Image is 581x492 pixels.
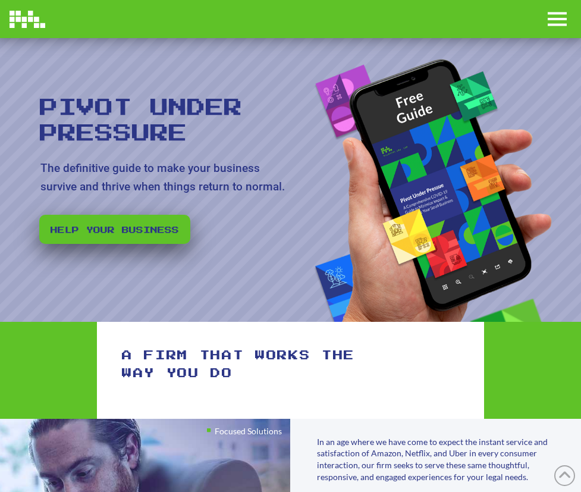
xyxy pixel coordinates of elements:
img: Image [10,11,45,28]
rs-layer: Pivot Under Pressure [40,95,265,146]
a: Help your business [39,215,190,244]
rs-layer: The definitive guide to make your business survive and thrive when things return to normal. [40,159,291,196]
h1: A firm that works the way you do [122,347,363,383]
div: Toggle Off Canvas Content [543,5,571,33]
a: Back to Top [554,465,575,486]
h1: Focused Solutions [215,427,282,435]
